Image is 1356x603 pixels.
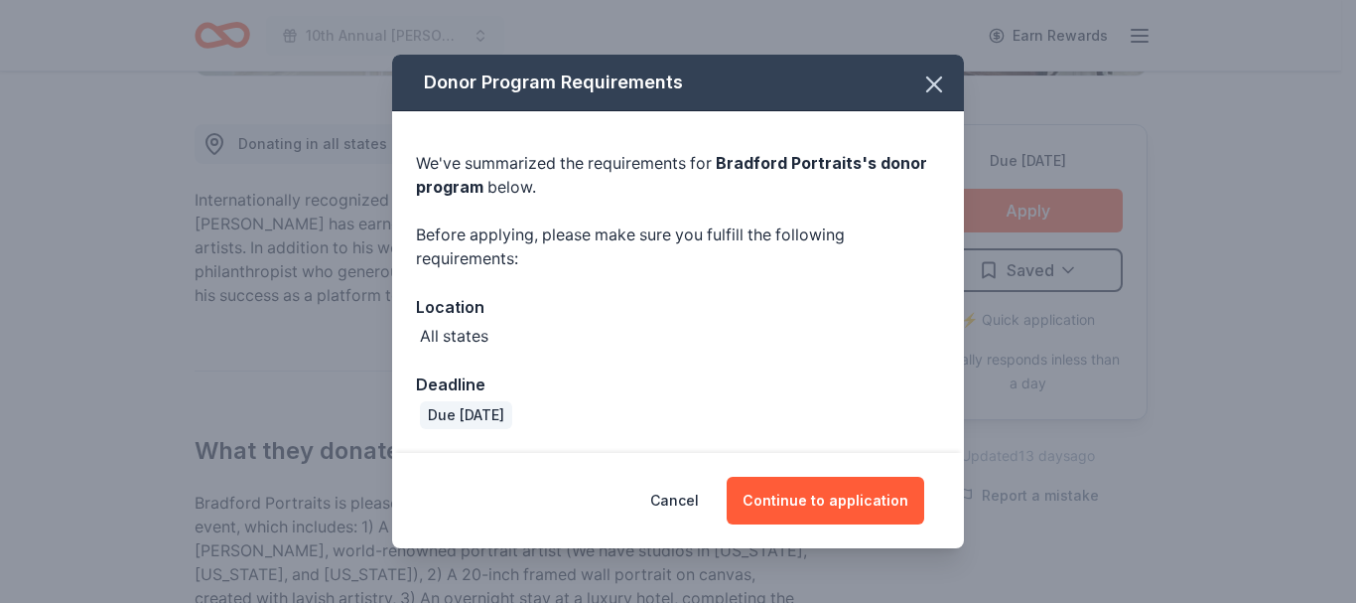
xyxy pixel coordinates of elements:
button: Cancel [650,477,699,525]
div: All states [420,324,488,348]
div: Location [416,294,940,320]
div: Due [DATE] [420,401,512,429]
div: Before applying, please make sure you fulfill the following requirements: [416,223,940,270]
div: Deadline [416,372,940,397]
button: Continue to application [727,477,924,525]
div: Donor Program Requirements [392,55,964,111]
div: We've summarized the requirements for below. [416,151,940,199]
